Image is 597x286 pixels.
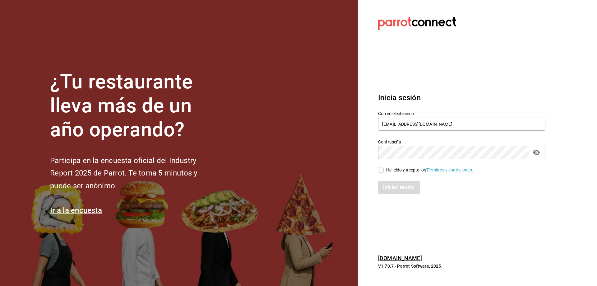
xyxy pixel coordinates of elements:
[531,147,542,158] button: passwordField
[386,167,473,173] div: He leído y acepto los
[378,263,545,269] p: V1.70.7 - Parrot Software, 2025.
[378,140,545,144] label: Contraseña
[378,118,545,131] input: Ingresa tu correo electrónico
[50,154,218,192] h2: Participa en la encuesta oficial del Industry Report 2025 de Parrot. Te toma 5 minutos y puede se...
[50,70,218,142] h1: ¿Tu restaurante lleva más de un año operando?
[378,255,422,261] a: [DOMAIN_NAME]
[426,167,473,172] a: Términos y condiciones.
[378,92,545,103] h3: Inicia sesión
[378,111,545,116] label: Correo electrónico
[50,206,102,215] a: Ir a la encuesta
